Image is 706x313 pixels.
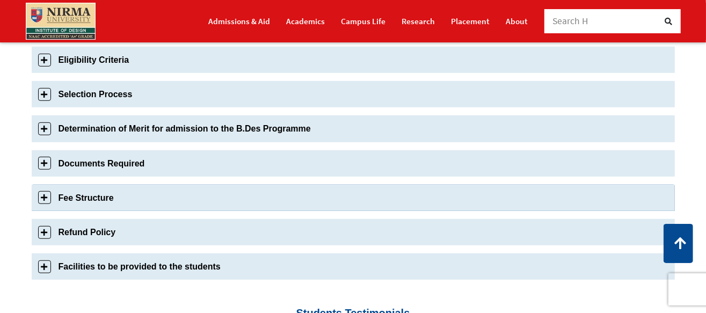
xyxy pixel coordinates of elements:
a: Eligibility Criteria [32,47,675,73]
a: Academics [287,12,325,31]
a: Selection Process [32,81,675,107]
a: Determination of Merit for admission to the B.Des Programme [32,115,675,142]
a: Refund Policy [32,219,675,245]
a: About [506,12,528,31]
a: Facilities to be provided to the students [32,253,675,280]
img: main_logo [26,3,96,40]
span: Search H [553,15,589,27]
a: Research [402,12,435,31]
a: Placement [452,12,490,31]
a: Documents Required [32,150,675,177]
a: Admissions & Aid [209,12,271,31]
a: Campus Life [341,12,386,31]
a: Fee Structure [32,185,675,211]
